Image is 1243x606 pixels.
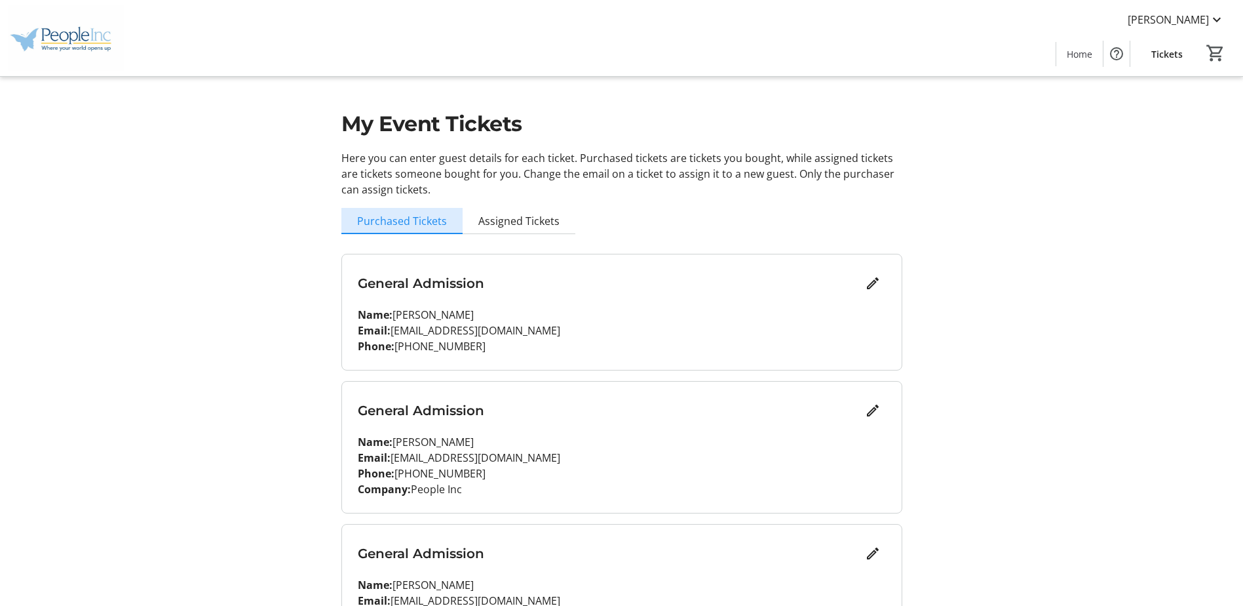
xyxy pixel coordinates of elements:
[860,540,886,567] button: Edit
[1128,12,1209,28] span: [PERSON_NAME]
[358,323,391,338] strong: Email:
[358,451,391,465] strong: Email:
[341,150,902,197] p: Here you can enter guest details for each ticket. Purchased tickets are tickets you bought, while...
[358,466,394,481] strong: Phone:
[358,544,860,563] h3: General Admission
[358,450,886,466] p: [EMAIL_ADDRESS][DOMAIN_NAME]
[860,397,886,424] button: Edit
[358,338,886,354] p: [PHONE_NUMBER]
[357,216,447,226] span: Purchased Tickets
[1103,41,1130,67] button: Help
[1056,42,1103,66] a: Home
[8,5,124,71] img: People Inc.'s Logo
[358,578,392,592] strong: Name:
[358,434,886,450] p: [PERSON_NAME]
[1117,9,1235,30] button: [PERSON_NAME]
[358,323,886,338] p: [EMAIL_ADDRESS][DOMAIN_NAME]
[358,339,394,353] strong: Phone:
[358,435,392,449] strong: Name:
[358,273,860,293] h3: General Admission
[1151,47,1183,61] span: Tickets
[1141,42,1193,66] a: Tickets
[358,308,392,322] strong: Name:
[358,401,860,420] h3: General Admission
[358,307,886,323] p: [PERSON_NAME]
[860,270,886,296] button: Edit
[1204,41,1227,65] button: Cart
[358,577,886,593] p: [PERSON_NAME]
[358,482,411,496] strong: Company:
[1067,47,1092,61] span: Home
[358,481,886,497] p: People Inc
[358,466,886,481] p: [PHONE_NUMBER]
[478,216,560,226] span: Assigned Tickets
[341,108,902,140] h1: My Event Tickets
